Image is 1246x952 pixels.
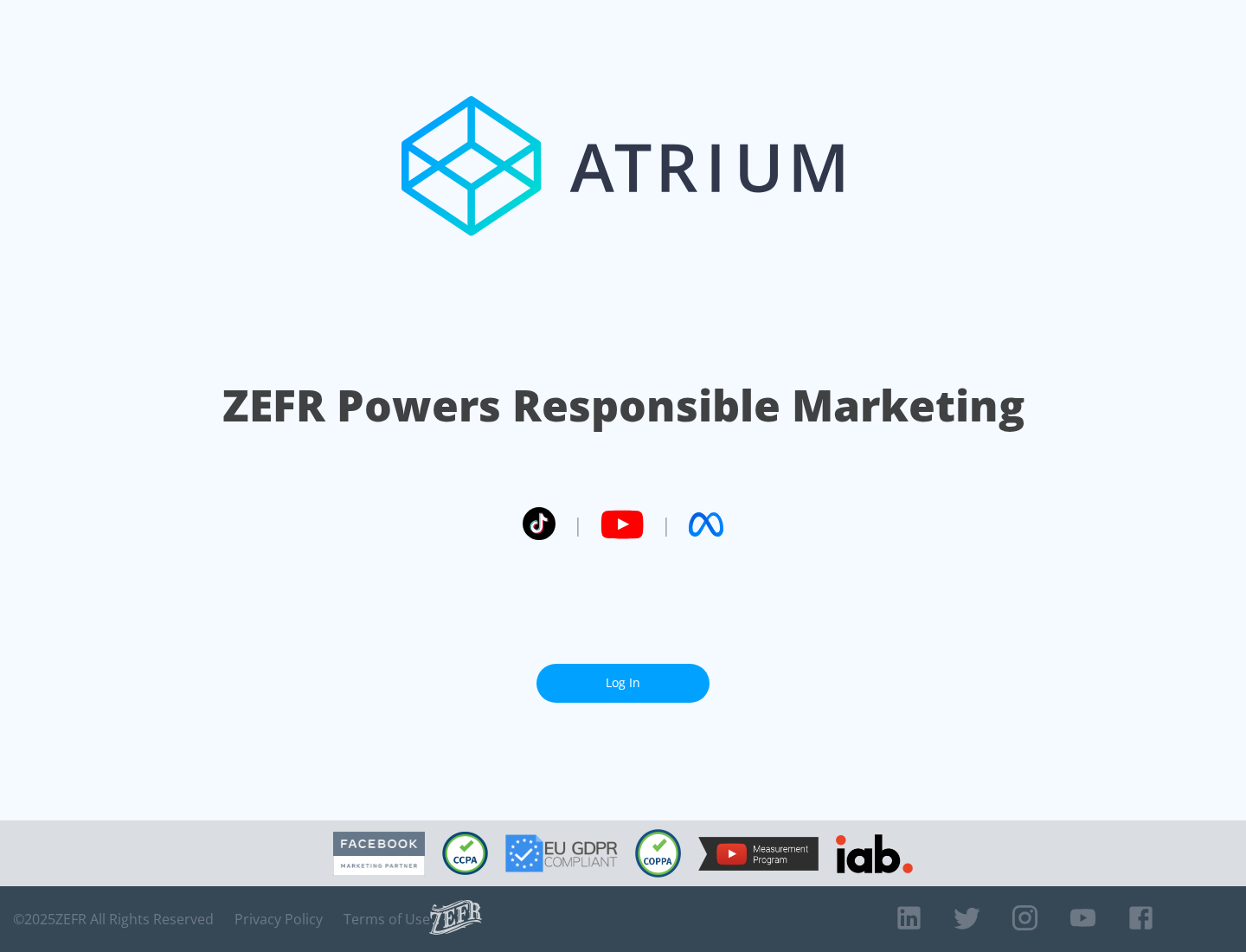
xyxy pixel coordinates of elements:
span: © 2025 ZEFR All Rights Reserved [13,910,214,928]
a: Log In [536,664,710,703]
img: GDPR Compliant [505,834,618,872]
img: YouTube Measurement Program [698,837,819,871]
span: | [573,511,583,537]
img: CCPA Compliant [442,832,488,875]
img: Facebook Marketing Partner [333,832,425,876]
img: COPPA Compliant [635,829,681,878]
a: Privacy Policy [234,910,323,928]
img: IAB [836,834,913,873]
a: Terms of Use [344,910,430,928]
span: | [661,511,671,537]
h1: ZEFR Powers Responsible Marketing [222,376,1024,435]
